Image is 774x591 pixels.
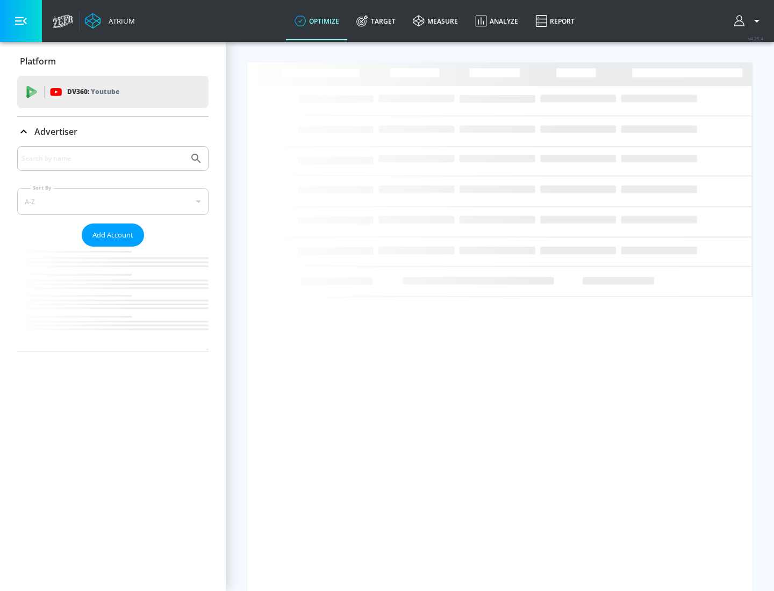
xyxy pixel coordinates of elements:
[467,2,527,40] a: Analyze
[404,2,467,40] a: measure
[91,86,119,97] p: Youtube
[17,46,209,76] div: Platform
[85,13,135,29] a: Atrium
[82,224,144,247] button: Add Account
[17,76,209,108] div: DV360: Youtube
[17,117,209,147] div: Advertiser
[348,2,404,40] a: Target
[748,35,763,41] span: v 4.25.4
[31,184,54,191] label: Sort By
[34,126,77,138] p: Advertiser
[527,2,583,40] a: Report
[92,229,133,241] span: Add Account
[104,16,135,26] div: Atrium
[17,247,209,351] nav: list of Advertiser
[21,152,184,165] input: Search by name
[17,188,209,215] div: A-Z
[286,2,348,40] a: optimize
[67,86,119,98] p: DV360:
[17,146,209,351] div: Advertiser
[20,55,56,67] p: Platform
